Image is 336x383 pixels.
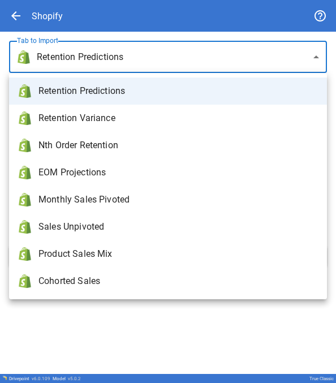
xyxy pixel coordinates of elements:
img: brand icon not found [18,193,32,206]
img: brand icon not found [18,111,32,125]
span: Retention Variance [38,111,318,125]
img: brand icon not found [18,247,32,261]
img: brand icon not found [18,139,32,152]
span: Monthly Sales Pivoted [38,193,318,206]
span: Nth Order Retention [38,139,318,152]
img: brand icon not found [18,166,32,179]
img: brand icon not found [18,84,32,98]
span: Product Sales Mix [38,247,318,261]
img: brand icon not found [18,274,32,288]
span: Cohorted Sales [38,274,318,288]
img: brand icon not found [18,220,32,234]
span: Retention Predictions [38,84,318,98]
span: EOM Projections [38,166,318,179]
span: Sales Unpivoted [38,220,318,234]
